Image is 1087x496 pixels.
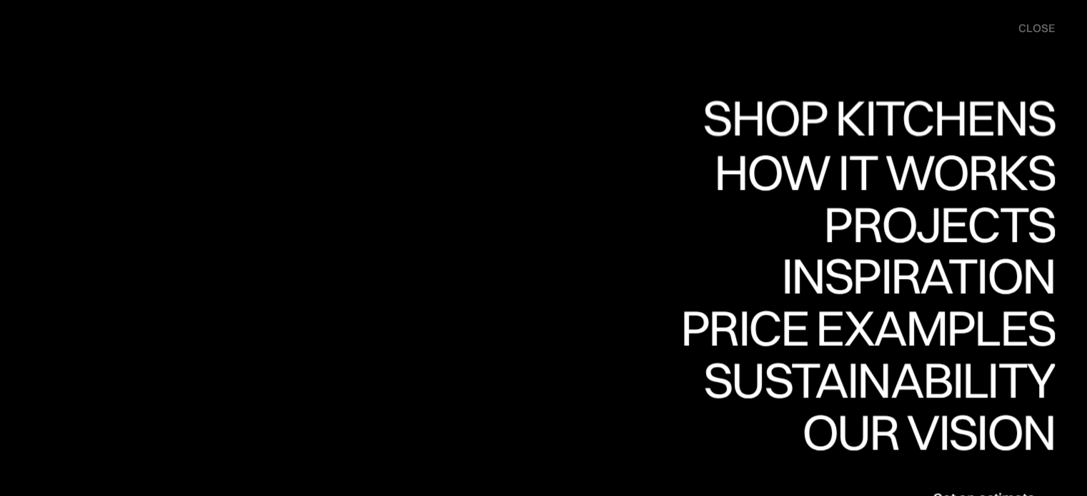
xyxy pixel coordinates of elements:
[761,251,1055,303] a: InspirationInspiration
[823,199,1055,249] div: Projects
[1018,21,1055,36] div: close
[680,353,1055,403] div: Price examples
[695,143,1055,193] div: Shop Kitchens
[761,251,1055,301] div: Inspiration
[691,355,1055,405] div: Sustainability
[710,147,1055,199] a: How it worksHow it works
[680,303,1055,355] a: Price examplesPrice examples
[710,147,1055,197] div: How it works
[790,407,1055,459] a: Our visionOur vision
[710,197,1055,247] div: How it works
[790,407,1055,457] div: Our vision
[761,301,1055,351] div: Inspiration
[691,355,1055,407] a: SustainabilitySustainability
[691,405,1055,455] div: Sustainability
[695,93,1055,143] div: Shop Kitchens
[680,303,1055,353] div: Price examples
[695,95,1055,147] a: Shop KitchensShop Kitchens
[823,199,1055,251] a: ProjectsProjects
[823,249,1055,299] div: Projects
[1004,14,1055,43] div: menu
